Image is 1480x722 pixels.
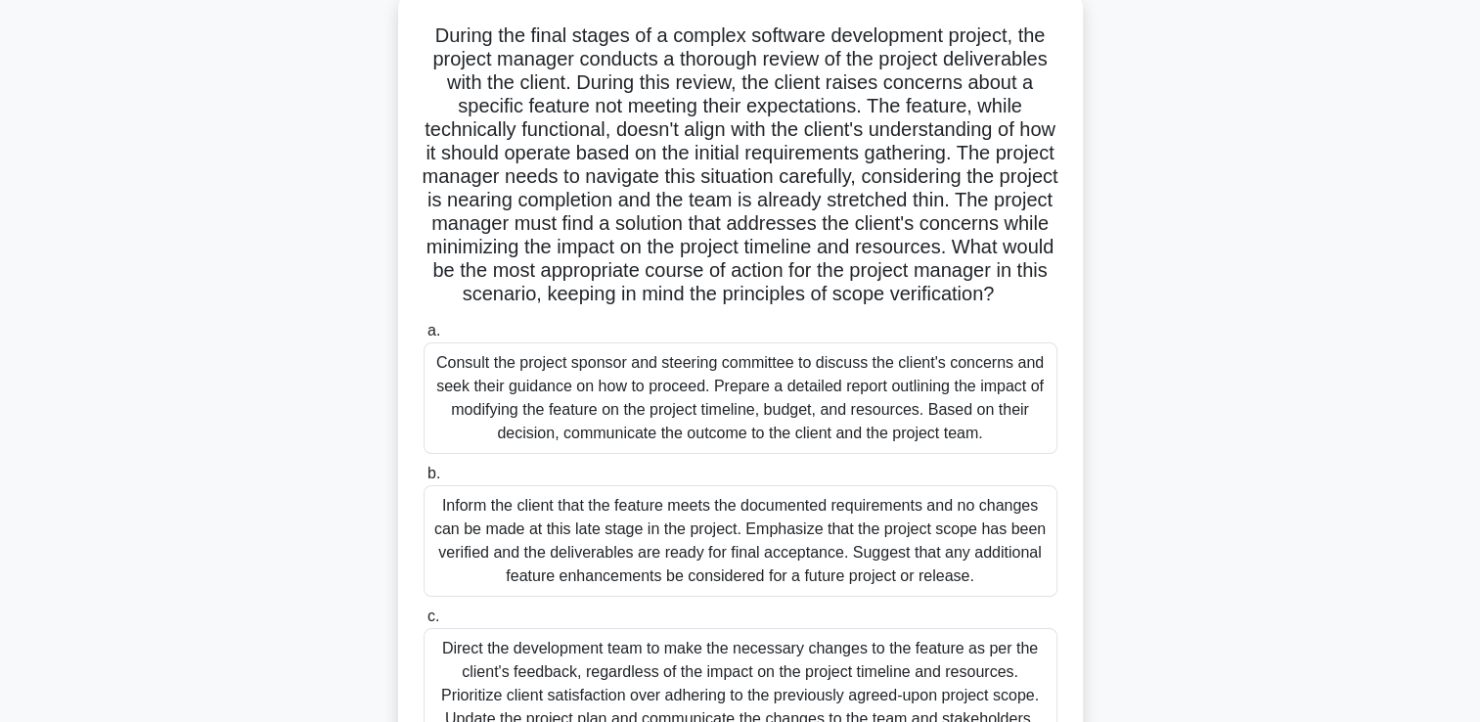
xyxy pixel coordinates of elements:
[422,23,1059,307] h5: During the final stages of a complex software development project, the project manager conducts a...
[424,342,1057,454] div: Consult the project sponsor and steering committee to discuss the client's concerns and seek thei...
[427,465,440,481] span: b.
[427,608,439,624] span: c.
[424,485,1057,597] div: Inform the client that the feature meets the documented requirements and no changes can be made a...
[427,322,440,338] span: a.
